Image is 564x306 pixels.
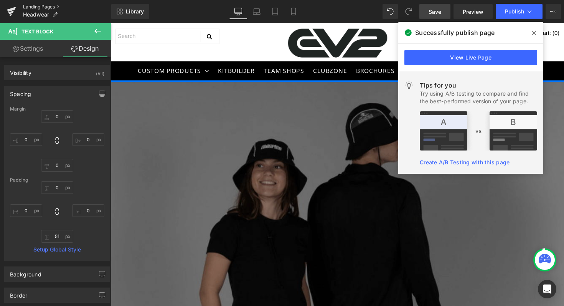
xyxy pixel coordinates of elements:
[341,39,390,58] a: ABOUT US
[247,39,295,58] a: BROCHURES
[538,280,556,298] div: Open Intercom Messenger
[10,177,104,183] div: Padding
[10,86,31,97] div: Spacing
[296,39,340,58] a: SIZE GUIDE
[72,204,104,217] input: 0
[23,12,49,18] span: Headwear
[420,90,537,105] div: Try using A/B testing to compare and find the best-performed version of your page.
[41,110,73,123] input: 0
[10,133,42,146] input: 0
[454,4,493,19] a: Preview
[10,246,104,253] a: Setup Global Style
[392,39,440,58] a: CONTACT US
[41,181,73,194] input: 0
[181,6,283,35] img: EV2_Sportswear_PNG_-_black_b7758ed1-cc82-4353-842c-9837ded2ccd3_600x.png
[126,8,144,15] span: Library
[111,4,149,19] a: New Library
[247,4,266,19] a: Laptop
[505,8,524,15] span: Publish
[404,50,537,65] a: View Live Page
[23,4,111,10] a: Landing Pages
[420,81,537,90] div: Tips for you
[406,7,427,13] a: Account
[57,40,113,57] a: Design
[10,106,104,112] div: Margin
[496,4,543,19] button: Publish
[433,7,460,13] a: Cart: (0)
[415,28,495,37] span: Successfully publish page
[203,39,246,58] a: CLUBZONE
[10,267,41,278] div: Background
[10,288,27,299] div: Border
[229,4,247,19] a: Desktop
[546,4,561,19] button: More
[10,65,31,76] div: Visibility
[5,6,110,21] input: Search
[284,4,303,19] a: Mobile
[429,8,441,16] span: Save
[463,8,483,16] span: Preview
[96,65,104,78] div: (All)
[404,81,414,90] img: light.svg
[420,159,510,165] a: Create A/B Testing with this page
[106,39,151,58] a: KITBUILDER
[153,39,202,58] a: TEAM SHOPS
[401,4,416,19] button: Redo
[454,7,457,13] span: 0
[72,133,104,146] input: 0
[24,39,104,58] a: CUSTOM PRODUCTS
[383,4,398,19] button: Undo
[420,111,537,151] img: tip.png
[41,159,73,172] input: 0
[10,204,42,217] input: 0
[21,28,53,35] span: Text Block
[41,230,73,243] input: 0
[266,4,284,19] a: Tablet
